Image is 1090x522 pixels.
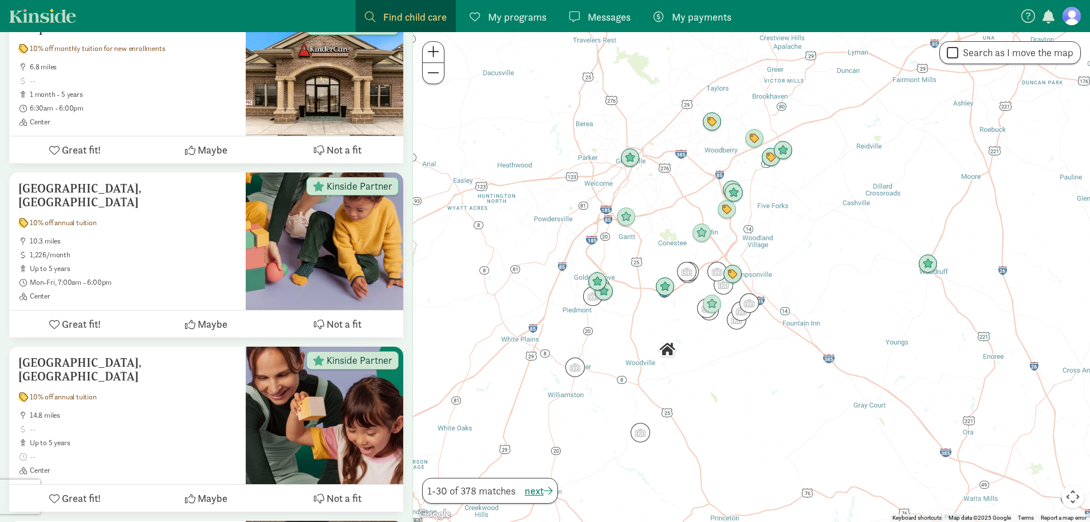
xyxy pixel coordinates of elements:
button: Great fit! [9,311,140,337]
button: Maybe [140,136,271,163]
div: Click to see details [677,262,697,281]
button: Great fit! [9,485,140,512]
div: Click to see details [731,301,751,321]
span: up to 5 years [30,264,237,273]
h5: [GEOGRAPHIC_DATA], [GEOGRAPHIC_DATA] [18,182,237,209]
span: Maybe [198,142,227,158]
div: Click to see details [658,340,677,359]
span: My payments [672,9,731,25]
div: Click to see details [717,200,737,219]
div: Click to see details [773,141,793,160]
span: 10.3 miles [30,237,237,246]
div: Click to see details [699,301,719,320]
div: Click to see details [761,148,781,167]
span: Center [30,466,237,475]
div: Click to see details [697,299,717,318]
span: Great fit! [62,490,101,506]
a: Report a map error [1041,515,1087,521]
button: Keyboard shortcuts [892,514,942,522]
span: 10% off annual tuition [30,218,97,227]
span: 1 month - 5 years [30,90,237,99]
span: Center [30,292,237,301]
a: Open this area in Google Maps (opens a new window) [416,507,454,522]
span: Mon-Fri, 7:00am - 6:00pm [30,278,237,287]
button: Not a fit [272,485,403,512]
div: Click to see details [594,282,613,301]
button: Not a fit [272,311,403,337]
span: Center [30,117,237,127]
span: 10% off annual tuition [30,393,97,402]
div: Click to see details [727,310,746,329]
span: Kinside Partner [326,181,392,191]
span: 6:30am - 6:00pm [30,104,237,113]
div: Click to see details [707,262,727,281]
span: Kinside Partner [326,355,392,366]
button: Maybe [140,485,271,512]
span: 14.8 miles [30,411,237,420]
span: My programs [488,9,546,25]
span: Not a fit [326,142,361,158]
span: 10% off monthly tuition for new enrollments [30,44,165,53]
span: 1-30 of 378 matches [427,483,516,499]
div: Click to see details [745,129,764,148]
span: Maybe [198,316,227,332]
label: Search as I move the map [958,46,1073,60]
span: Map data ©2025 Google [949,515,1011,521]
button: Maybe [140,311,271,337]
a: Terms (opens in new tab) [1018,515,1034,521]
img: Google [416,507,454,522]
div: Click to see details [692,223,711,243]
span: 6.8 miles [30,62,237,72]
span: 1,226/month [30,250,237,260]
span: Great fit! [62,142,101,158]
span: Not a fit [326,316,361,332]
div: Click to see details [588,272,607,292]
div: Click to see details [702,295,722,314]
div: Click to see details [714,275,733,295]
div: Click to see details [678,264,698,283]
span: Great fit! [62,316,101,332]
button: Great fit! [9,136,140,163]
h5: [GEOGRAPHIC_DATA], [GEOGRAPHIC_DATA] [18,356,237,383]
span: Not a fit [326,490,361,506]
div: Click to see details [620,148,640,168]
span: Find child care [383,9,447,25]
button: Map camera controls [1061,485,1084,508]
div: Click to see details [616,207,636,227]
span: Maybe [198,490,227,506]
span: up to 5 years [30,438,237,448]
div: Click to see details [702,112,722,132]
div: Click to see details [918,254,938,274]
button: Not a fit [272,136,403,163]
div: Click to see details [722,180,742,200]
a: Kinside [9,9,76,23]
span: Messages [588,9,631,25]
div: Click to see details [631,423,650,442]
div: Click to see details [723,265,742,284]
button: next [525,483,553,499]
div: Click to see details [724,183,743,203]
div: Click to see details [583,286,603,306]
div: Click to see details [655,277,675,297]
div: Click to see details [565,358,585,377]
div: Click to see details [739,293,759,313]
